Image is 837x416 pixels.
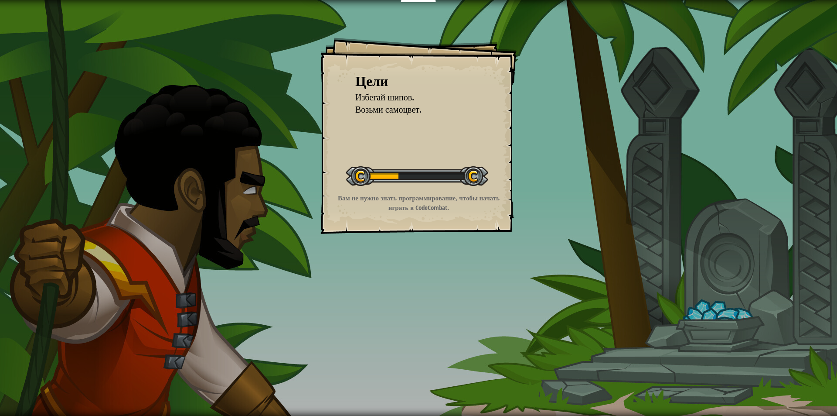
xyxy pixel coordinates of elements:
[331,193,506,212] p: Вам не нужно знать программирование, чтобы начать играть в CodeCombat.
[355,91,414,103] span: Избегай шипов.
[355,71,482,91] div: Цели
[344,91,480,104] li: Избегай шипов.
[355,103,422,115] span: Возьми самоцвет.
[344,103,480,116] li: Возьми самоцвет.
